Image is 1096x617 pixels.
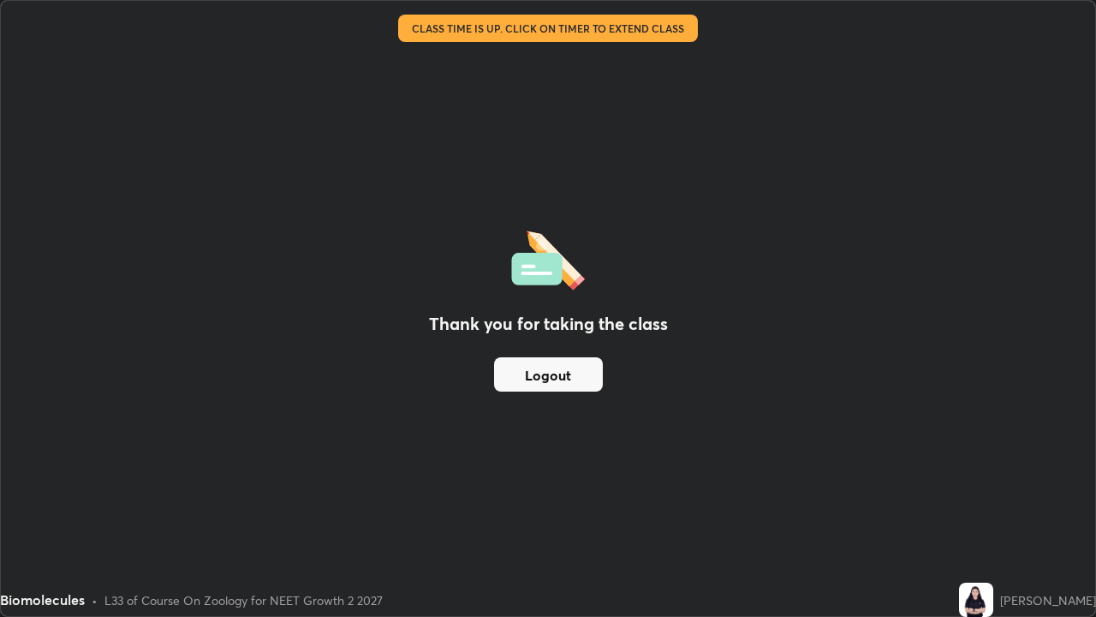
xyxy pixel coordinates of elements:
div: • [92,591,98,609]
h2: Thank you for taking the class [429,311,668,337]
img: offlineFeedback.1438e8b3.svg [511,225,585,291]
div: [PERSON_NAME] [1000,591,1096,609]
img: 4fd67fc5b94046ecb744cb31cfcc79ad.jpg [959,583,993,617]
button: Logout [494,357,603,392]
div: L33 of Course On Zoology for NEET Growth 2 2027 [104,591,383,609]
